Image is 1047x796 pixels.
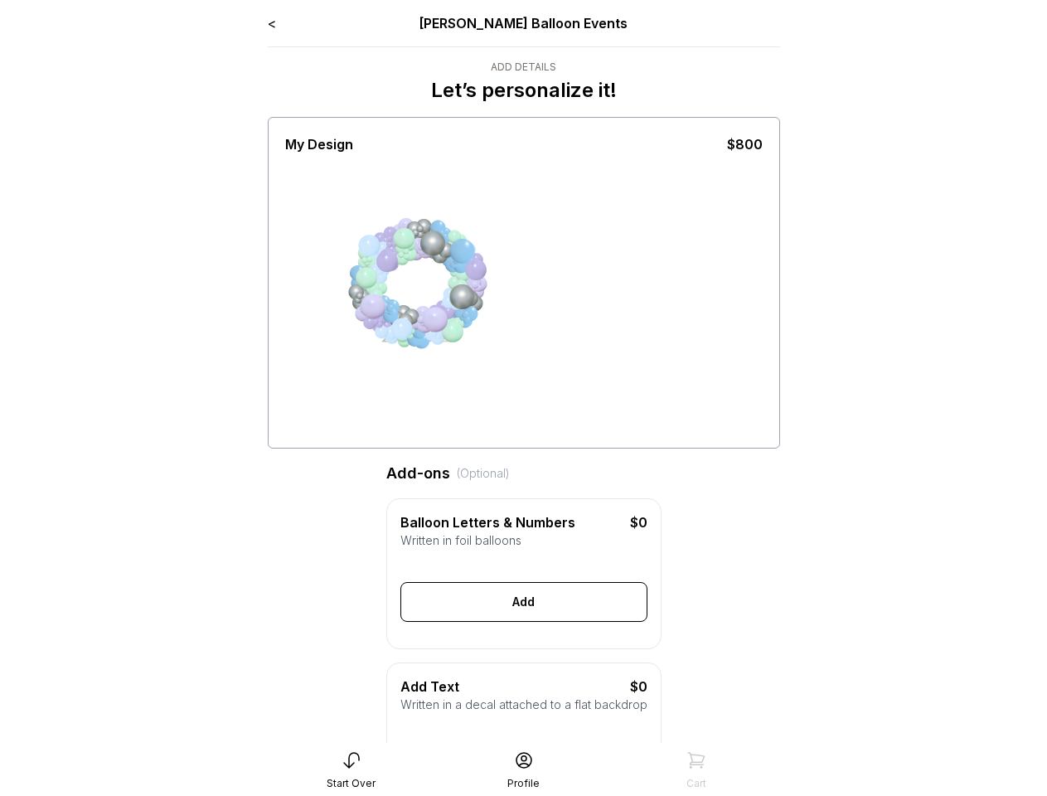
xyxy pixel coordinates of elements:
div: Profile [507,777,540,790]
div: $0 [598,512,647,532]
div: $800 [727,134,763,154]
div: Add-ons [386,462,662,485]
div: [PERSON_NAME] Balloon Events [370,13,677,33]
p: Let’s personalize it! [431,77,617,104]
a: < [268,15,276,32]
div: Cart [686,777,706,790]
div: My Design [285,134,353,154]
div: Start Over [327,777,376,790]
div: Written in foil balloons [400,532,647,549]
div: Balloon Letters & Numbers [400,512,598,532]
div: (Optional) [457,465,510,482]
div: Written in a decal attached to a flat backdrop [400,696,647,713]
div: Add Details [431,61,617,74]
div: $0 [598,677,647,696]
div: Add Text [400,677,598,696]
div: Add [400,582,647,622]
